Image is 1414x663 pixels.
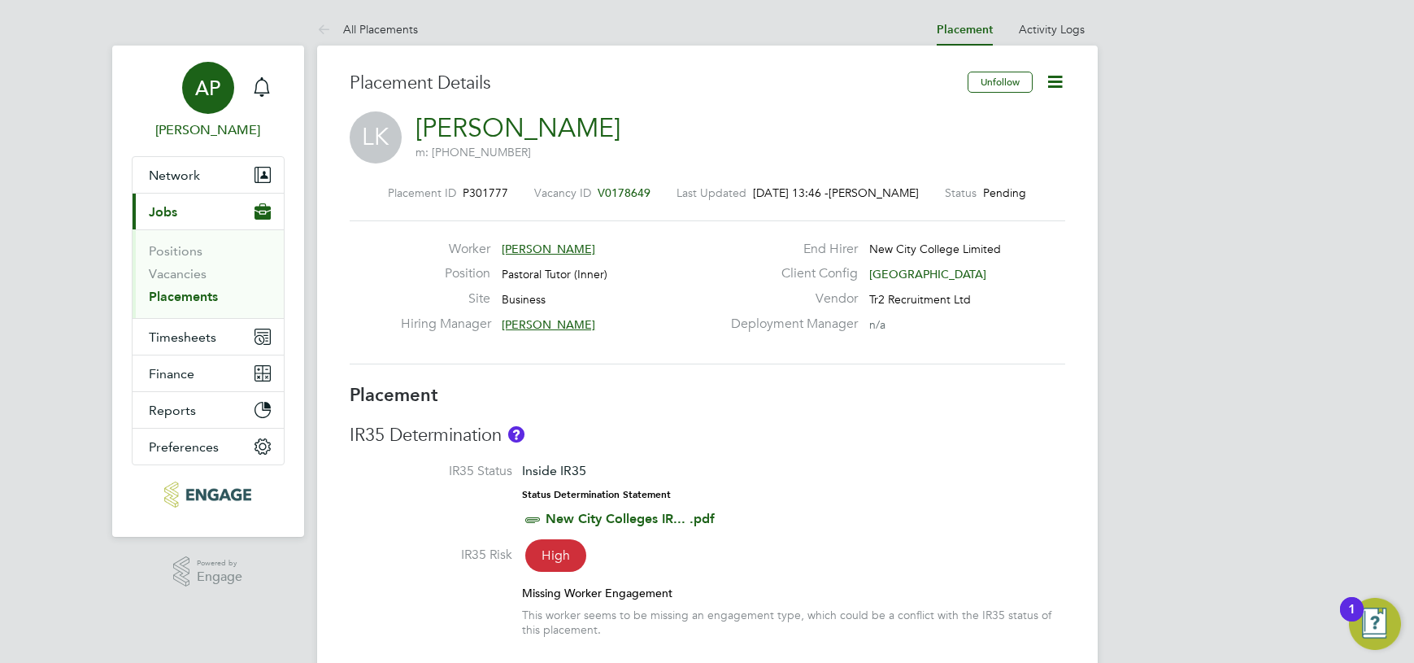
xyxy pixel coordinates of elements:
[983,185,1026,200] span: Pending
[401,241,490,258] label: Worker
[937,23,993,37] a: Placement
[149,168,200,183] span: Network
[753,185,829,200] span: [DATE] 13:46 -
[133,229,284,318] div: Jobs
[197,556,242,570] span: Powered by
[525,539,586,572] span: High
[721,265,858,282] label: Client Config
[869,267,986,281] span: [GEOGRAPHIC_DATA]
[522,463,586,478] span: Inside IR35
[534,185,591,200] label: Vacancy ID
[502,242,595,256] span: [PERSON_NAME]
[522,608,1065,637] div: This worker seems to be missing an engagement type, which could be a conflict with the IR35 statu...
[598,185,650,200] span: V0178649
[133,194,284,229] button: Jobs
[1019,22,1085,37] a: Activity Logs
[508,426,524,443] button: About IR35
[829,185,919,200] span: [PERSON_NAME]
[149,243,202,259] a: Positions
[1348,609,1355,630] div: 1
[869,292,971,307] span: Tr2 Recruitment Ltd
[133,355,284,391] button: Finance
[968,72,1033,93] button: Unfollow
[195,77,220,98] span: AP
[463,185,508,200] span: P301777
[945,185,977,200] label: Status
[197,570,242,584] span: Engage
[173,556,242,587] a: Powered byEngage
[869,317,885,332] span: n/a
[502,267,607,281] span: Pastoral Tutor (Inner)
[415,145,531,159] span: m: [PHONE_NUMBER]
[522,586,1065,600] div: Missing Worker Engagement
[522,489,671,500] strong: Status Determination Statement
[350,384,438,406] b: Placement
[350,547,512,564] label: IR35 Risk
[149,204,177,220] span: Jobs
[350,424,1065,447] h3: IR35 Determination
[415,112,620,144] a: [PERSON_NAME]
[133,392,284,428] button: Reports
[133,429,284,465] button: Preferences
[677,185,746,200] label: Last Updated
[132,482,285,508] a: Go to home page
[401,265,490,282] label: Position
[401,316,490,333] label: Hiring Manager
[133,157,284,193] button: Network
[149,403,196,418] span: Reports
[149,439,219,455] span: Preferences
[149,289,218,304] a: Placements
[502,317,595,332] span: [PERSON_NAME]
[1349,598,1401,650] button: Open Resource Center, 1 new notification
[132,62,285,140] a: AP[PERSON_NAME]
[721,316,858,333] label: Deployment Manager
[112,46,304,537] nav: Main navigation
[133,319,284,355] button: Timesheets
[317,22,418,37] a: All Placements
[388,185,456,200] label: Placement ID
[721,290,858,308] label: Vendor
[502,292,546,307] span: Business
[149,266,207,281] a: Vacancies
[132,120,285,140] span: Amber Pollard
[869,242,1001,256] span: New City College Limited
[164,482,251,508] img: tr2rec-logo-retina.png
[350,463,512,480] label: IR35 Status
[350,111,402,164] span: LK
[546,511,715,526] a: New City Colleges IR... .pdf
[401,290,490,308] label: Site
[149,366,194,382] span: Finance
[721,241,858,258] label: End Hirer
[149,329,216,345] span: Timesheets
[350,72,955,95] h3: Placement Details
